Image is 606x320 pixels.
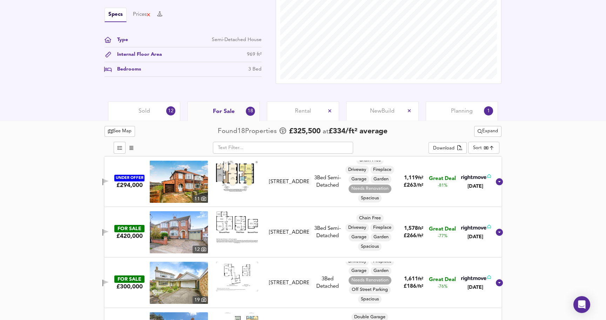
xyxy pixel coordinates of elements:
[213,108,235,115] span: For Sale
[105,126,135,137] button: See Map
[345,167,369,173] span: Driveway
[474,126,501,137] div: split button
[404,226,418,231] span: 1,578
[139,107,150,115] span: Sold
[418,277,423,281] span: ft²
[105,156,501,207] div: UNDER OFFER£294,000 property thumbnail 11 Floorplan[STREET_ADDRESS]3Bed Semi-DetachedChain FreeDr...
[358,242,382,251] div: Spacious
[105,207,501,258] div: FOR SALE£420,000 property thumbnail 12 Floorplan[STREET_ADDRESS]3Bed Semi-DetachedChain FreeDrive...
[312,225,343,240] div: 3 Bed Semi-Detached
[358,195,382,201] span: Spacious
[193,195,208,203] div: 11
[358,194,382,202] div: Spacious
[429,226,456,233] span: Great Deal
[370,167,394,173] span: Fireplace
[404,284,423,289] span: £ 186
[295,107,311,115] span: Rental
[329,128,388,135] span: £ 334 / ft² average
[484,106,493,115] div: 1
[133,11,151,19] button: Prices
[216,262,258,291] img: Floorplan
[269,229,309,236] div: [STREET_ADDRESS]
[429,175,456,182] span: Great Deal
[266,178,312,186] div: Eskdale Avenue, York, North Yorkshire, YO10 3QG
[478,127,498,135] span: Expand
[212,36,262,44] div: Semi-Detached House
[358,296,382,302] span: Spacious
[247,51,262,58] div: 969 ft²
[474,126,501,137] button: Expand
[150,161,208,203] a: property thumbnail 11
[371,268,391,274] span: Garden
[370,166,394,174] div: Fireplace
[150,262,208,304] a: property thumbnail 19
[345,225,369,231] span: Driveway
[312,275,343,291] div: 3 Bed Detached
[269,279,309,287] div: [STREET_ADDRESS]
[112,36,128,44] div: Type
[371,176,391,182] span: Garden
[371,175,391,184] div: Garden
[345,224,369,232] div: Driveway
[460,183,491,190] div: [DATE]
[112,66,141,73] div: Bedrooms
[404,276,418,282] span: 1,611
[349,185,391,193] div: Needs Renovation
[312,174,343,189] div: 3 Bed Semi-Detached
[105,258,501,308] div: FOR SALE£300,000 property thumbnail 19 Floorplan[STREET_ADDRESS]3Bed DetachedChain FreeCul-de-sac...
[193,296,208,304] div: 19
[404,233,423,239] span: £ 266
[371,234,391,240] span: Garden
[371,233,391,241] div: Garden
[349,175,369,184] div: Garage
[460,284,491,291] div: [DATE]
[356,214,384,222] div: Chain Free
[495,178,504,186] svg: Show Details
[114,175,144,181] div: UNDER OFFER
[166,106,175,115] div: 12
[349,267,369,275] div: Garage
[438,284,447,290] span: -76%
[349,233,369,241] div: Garage
[216,211,258,243] img: Floorplan
[404,183,423,188] span: £ 263
[429,276,456,284] span: Great Deal
[438,233,447,239] span: -77%
[468,142,499,154] div: Sort
[114,275,144,283] div: FOR SALE
[193,246,208,253] div: 12
[349,277,391,284] span: Needs Renovation
[216,161,258,191] img: Floorplan
[116,181,143,189] div: £294,000
[150,262,208,304] img: property thumbnail
[429,142,467,154] button: Download
[460,233,491,240] div: [DATE]
[349,276,391,285] div: Needs Renovation
[345,166,369,174] div: Driveway
[473,145,482,151] div: Sort
[416,284,423,289] span: / ft²
[213,142,353,154] input: Text Filter...
[370,225,394,231] span: Fireplace
[289,126,321,137] span: £ 325,500
[349,268,369,274] span: Garage
[418,226,423,231] span: ft²
[248,66,262,73] div: 3 Bed
[116,283,143,291] div: £300,000
[246,107,255,116] div: 18
[349,234,369,240] span: Garage
[108,127,132,135] span: See Map
[105,8,127,22] button: Specs
[150,161,208,203] img: property thumbnail
[495,279,504,287] svg: Show Details
[112,51,162,58] div: Internal Floor Area
[370,224,394,232] div: Fireplace
[356,215,384,221] span: Chain Free
[349,186,391,192] span: Needs Renovation
[150,211,208,253] a: property thumbnail 12
[371,267,391,275] div: Garden
[150,211,208,253] img: property thumbnail
[418,176,423,180] span: ft²
[114,225,144,232] div: FOR SALE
